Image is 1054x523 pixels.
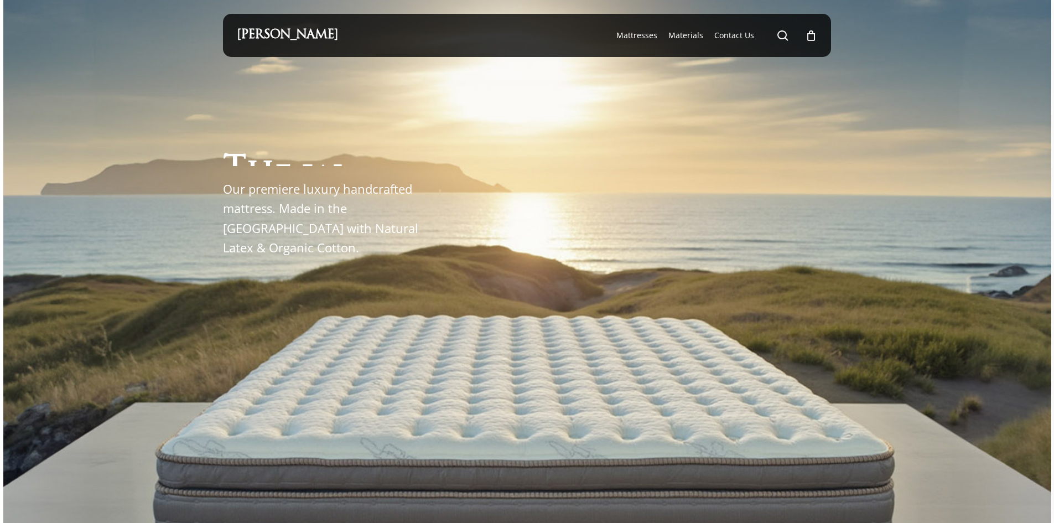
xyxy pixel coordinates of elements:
[237,29,338,42] a: [PERSON_NAME]
[223,132,477,166] h1: The Windsor
[616,30,657,40] span: Mattresses
[714,30,754,40] span: Contact Us
[223,155,246,189] span: T
[611,14,817,57] nav: Main Menu
[668,30,703,40] span: Materials
[616,30,657,41] a: Mattresses
[714,30,754,41] a: Contact Us
[304,166,341,200] span: W
[274,162,293,195] span: e
[668,30,703,41] a: Materials
[223,179,430,257] p: Our premiere luxury handcrafted mattress. Made in the [GEOGRAPHIC_DATA] with Natural Latex & Orga...
[246,158,274,192] span: h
